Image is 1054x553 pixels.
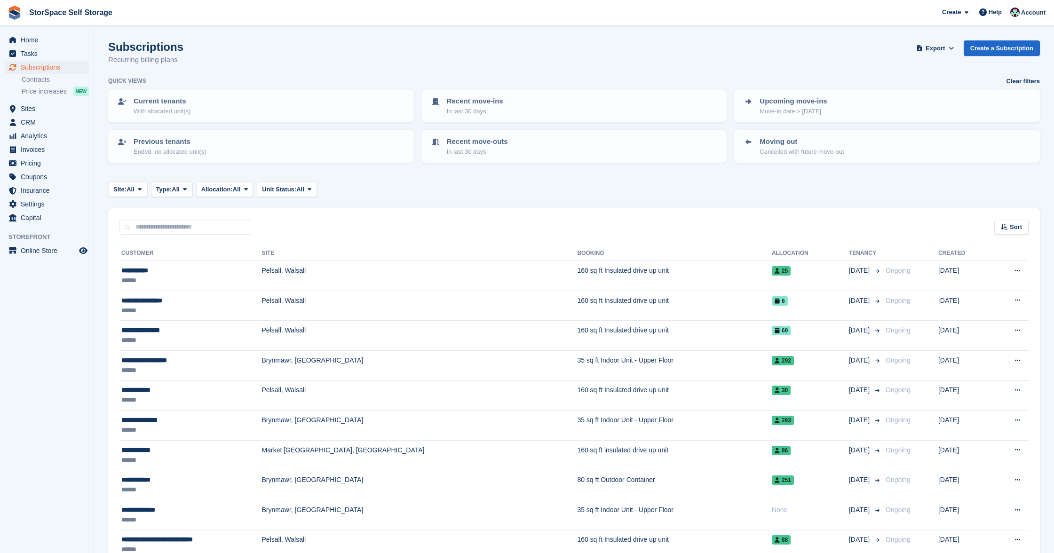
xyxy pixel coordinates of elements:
span: Subscriptions [21,61,77,74]
p: Previous tenants [134,136,206,147]
a: menu [5,184,89,197]
p: Recent move-outs [447,136,508,147]
a: menu [5,244,89,257]
span: 293 [772,416,794,425]
h1: Subscriptions [108,40,183,53]
span: Coupons [21,170,77,183]
span: All [233,185,241,194]
span: [DATE] [849,385,872,395]
td: Pelsall, Walsall [262,380,578,411]
td: 160 sq ft Insulated drive up unit [577,261,772,291]
span: Ongoing [886,476,911,483]
td: 35 sq ft Indoor Unit - Upper Floor [577,500,772,530]
a: menu [5,143,89,156]
th: Booking [577,246,772,261]
span: All [127,185,135,194]
span: Sort [1010,222,1022,232]
span: Ongoing [886,416,911,424]
td: Pelsall, Walsall [262,321,578,351]
div: None [772,505,849,515]
a: StorSpace Self Storage [25,5,116,20]
span: Ongoing [886,297,911,304]
span: [DATE] [849,535,872,545]
th: Allocation [772,246,849,261]
a: menu [5,129,89,142]
a: menu [5,102,89,115]
button: Export [915,40,956,56]
a: Price increases NEW [22,86,89,96]
th: Customer [119,246,262,261]
button: Site: All [108,182,147,197]
p: Ended, no allocated unit(s) [134,147,206,157]
span: Pricing [21,157,77,170]
button: Type: All [151,182,192,197]
a: menu [5,157,89,170]
td: Brynmawr, [GEOGRAPHIC_DATA] [262,350,578,380]
td: Brynmawr, [GEOGRAPHIC_DATA] [262,500,578,530]
td: [DATE] [938,380,991,411]
p: Recent move-ins [447,96,503,107]
span: Ongoing [886,386,911,394]
a: Clear filters [1006,77,1040,86]
a: Contracts [22,75,89,84]
td: Market [GEOGRAPHIC_DATA], [GEOGRAPHIC_DATA] [262,440,578,470]
a: Preview store [78,245,89,256]
td: [DATE] [938,500,991,530]
span: Create [942,8,961,17]
span: Ongoing [886,536,911,543]
p: Current tenants [134,96,190,107]
a: Upcoming move-ins Move-in date > [DATE] [735,90,1039,121]
a: Create a Subscription [964,40,1040,56]
td: [DATE] [938,470,991,500]
span: CRM [21,116,77,129]
td: [DATE] [938,440,991,470]
td: [DATE] [938,411,991,441]
span: [DATE] [849,355,872,365]
td: [DATE] [938,261,991,291]
td: 35 sq ft Indoor Unit - Upper Floor [577,350,772,380]
td: [DATE] [938,291,991,321]
span: Storefront [8,232,94,242]
span: Capital [21,211,77,224]
td: Pelsall, Walsall [262,261,578,291]
a: Current tenants With allocated unit(s) [109,90,413,121]
span: Account [1021,8,1046,17]
th: Tenancy [849,246,882,261]
span: Price increases [22,87,67,96]
span: 6 [772,296,788,306]
h6: Quick views [108,77,146,85]
span: 251 [772,475,794,485]
span: Ongoing [886,326,911,334]
p: Upcoming move-ins [760,96,827,107]
span: 69 [772,326,791,335]
span: 86 [772,446,791,455]
span: [DATE] [849,325,872,335]
td: Brynmawr, [GEOGRAPHIC_DATA] [262,411,578,441]
span: Sites [21,102,77,115]
td: Brynmawr, [GEOGRAPHIC_DATA] [262,470,578,500]
p: In last 30 days [447,107,503,116]
span: Home [21,33,77,47]
td: 80 sq ft Outdoor Container [577,470,772,500]
span: 25 [772,266,791,276]
a: menu [5,61,89,74]
span: Ongoing [886,446,911,454]
img: stora-icon-8386f47178a22dfd0bd8f6a31ec36ba5ce8667c1dd55bd0f319d3a0aa187defe.svg [8,6,22,20]
p: With allocated unit(s) [134,107,190,116]
span: Allocation: [201,185,233,194]
p: Recurring billing plans [108,55,183,65]
td: 160 sq ft Insulated drive up unit [577,321,772,351]
span: Analytics [21,129,77,142]
span: Ongoing [886,267,911,274]
td: 35 sq ft Indoor Unit - Upper Floor [577,411,772,441]
span: [DATE] [849,266,872,276]
td: [DATE] [938,321,991,351]
td: 160 sq ft insulated drive up unit [577,440,772,470]
span: 88 [772,535,791,545]
a: menu [5,33,89,47]
a: Moving out Cancelled with future move-out [735,131,1039,162]
span: 30 [772,386,791,395]
span: 292 [772,356,794,365]
p: In last 30 days [447,147,508,157]
span: Invoices [21,143,77,156]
